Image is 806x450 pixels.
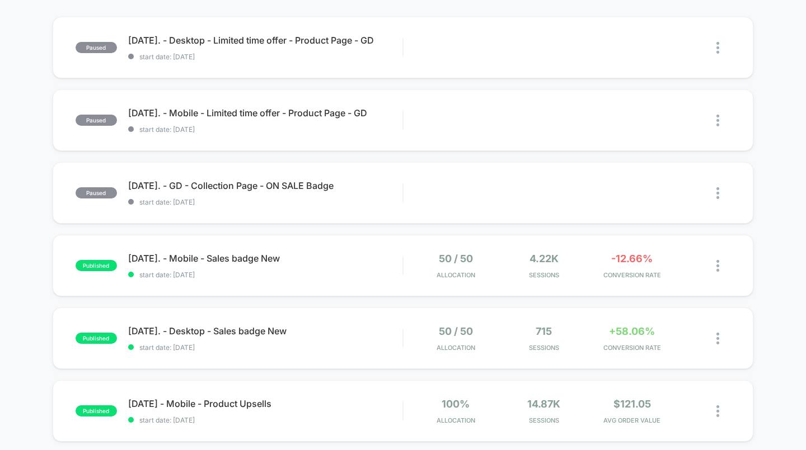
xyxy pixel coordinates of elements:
span: 4.22k [529,253,559,264]
img: close [716,333,719,344]
span: start date: [DATE] [128,125,403,134]
span: $121.05 [613,398,651,410]
span: start date: [DATE] [128,343,403,352]
span: [DATE] - Mobile - Product Upsells [128,398,403,409]
span: start date: [DATE] [128,416,403,424]
span: 715 [536,325,552,337]
span: 100% [442,398,470,410]
span: Allocation [437,344,475,352]
span: paused [76,115,117,126]
img: close [716,42,719,54]
span: start date: [DATE] [128,271,403,279]
span: published [76,260,117,271]
span: start date: [DATE] [128,53,403,61]
img: close [716,115,719,126]
span: +58.06% [609,325,655,337]
span: Allocation [437,416,475,424]
span: paused [76,187,117,198]
span: 14.87k [527,398,560,410]
span: AVG ORDER VALUE [591,416,673,424]
span: [DATE]. - Mobile - Sales badge New [128,253,403,264]
span: start date: [DATE] [128,198,403,206]
span: 50 / 50 [439,253,473,264]
span: published [76,333,117,344]
span: CONVERSION RATE [591,271,673,279]
span: -12.66% [611,253,653,264]
span: paused [76,42,117,53]
span: Sessions [503,416,585,424]
span: [DATE]. - Mobile - Limited time offer - Product Page - GD [128,107,403,119]
span: Sessions [503,271,585,279]
span: [DATE]. - Desktop - Limited time offer - Product Page - GD [128,35,403,46]
img: close [716,187,719,199]
span: CONVERSION RATE [591,344,673,352]
span: 50 / 50 [439,325,473,337]
span: Allocation [437,271,475,279]
img: close [716,405,719,417]
span: Sessions [503,344,585,352]
span: [DATE]. - GD - Collection Page - ON SALE Badge [128,180,403,191]
span: published [76,405,117,416]
span: [DATE]. - Desktop - Sales badge New [128,325,403,337]
img: close [716,260,719,272]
